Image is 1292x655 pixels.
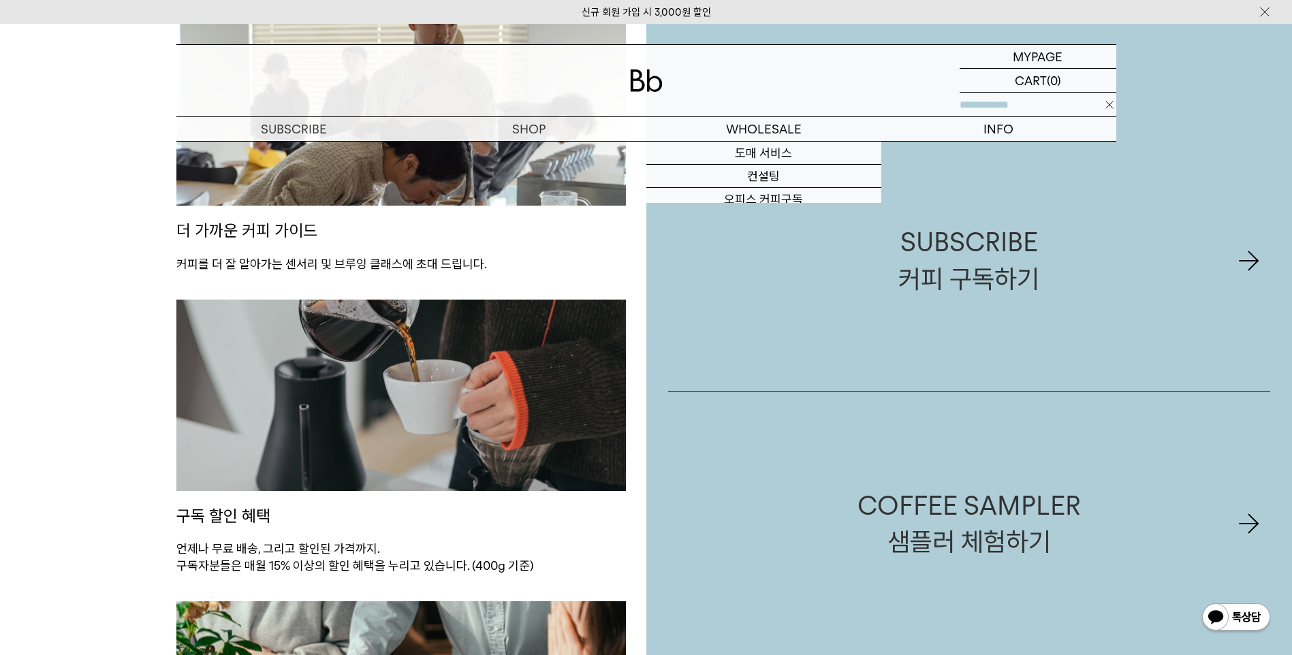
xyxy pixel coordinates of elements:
[1013,45,1062,68] p: MYPAGE
[668,392,1271,655] a: COFFEE SAMPLER샘플러 체험하기
[857,488,1081,560] div: COFFEE SAMPLER 샘플러 체험하기
[646,165,881,188] a: 컨설팅
[176,117,411,141] a: SUBSCRIBE
[1015,69,1047,92] p: CART
[176,541,626,574] p: 언제나 무료 배송, 그리고 할인된 가격까지. 구독자분들은 매월 15% 이상의 할인 혜택을 누리고 있습니다. (400g 기준)
[646,188,881,211] a: 오피스 커피구독
[176,206,626,256] p: 더 가까운 커피 가이드
[582,6,711,18] a: 신규 회원 가입 시 3,000원 할인
[176,491,626,541] p: 구독 할인 혜택
[1201,602,1272,635] img: 카카오톡 채널 1:1 채팅 버튼
[176,300,626,491] img: 커피 정기구매
[898,224,1039,296] div: SUBSCRIBE 커피 구독하기
[630,69,663,92] img: 로고
[881,117,1116,141] p: INFO
[411,117,646,141] a: SHOP
[960,45,1116,69] a: MYPAGE
[960,69,1116,93] a: CART (0)
[176,256,626,272] p: 커피를 더 잘 알아가는 센서리 및 브루잉 클래스에 초대 드립니다.
[1047,69,1061,92] p: (0)
[646,142,881,165] a: 도매 서비스
[646,117,881,141] p: WHOLESALE
[668,129,1271,392] a: SUBSCRIBE커피 구독하기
